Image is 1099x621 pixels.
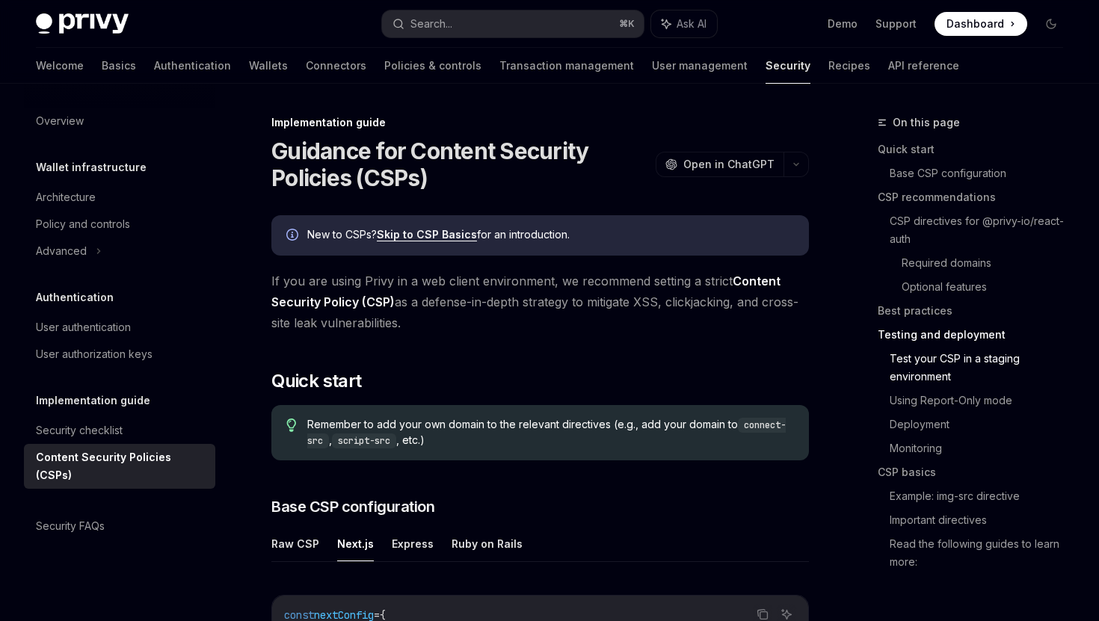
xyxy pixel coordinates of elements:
[286,229,301,244] svg: Info
[890,389,1075,413] a: Using Report-Only mode
[878,185,1075,209] a: CSP recommendations
[36,318,131,336] div: User authentication
[890,413,1075,436] a: Deployment
[24,314,215,341] a: User authentication
[890,508,1075,532] a: Important directives
[878,323,1075,347] a: Testing and deployment
[878,138,1075,161] a: Quick start
[102,48,136,84] a: Basics
[271,138,650,191] h1: Guidance for Content Security Policies (CSPs)
[36,242,87,260] div: Advanced
[36,13,129,34] img: dark logo
[307,227,794,244] div: New to CSPs? for an introduction.
[306,48,366,84] a: Connectors
[1039,12,1063,36] button: Toggle dark mode
[875,16,917,31] a: Support
[36,448,206,484] div: Content Security Policies (CSPs)
[888,48,959,84] a: API reference
[271,369,361,393] span: Quick start
[36,517,105,535] div: Security FAQs
[902,251,1075,275] a: Required domains
[677,16,706,31] span: Ask AI
[36,345,153,363] div: User authorization keys
[36,112,84,130] div: Overview
[766,48,810,84] a: Security
[828,48,870,84] a: Recipes
[307,418,786,448] code: connect-src
[24,444,215,489] a: Content Security Policies (CSPs)
[656,152,784,177] button: Open in ChatGPT
[902,275,1075,299] a: Optional features
[307,417,794,448] span: Remember to add your own domain to the relevant directives (e.g., add your domain to , , etc.)
[946,16,1004,31] span: Dashboard
[890,347,1075,389] a: Test your CSP in a staging environment
[154,48,231,84] a: Authentication
[24,513,215,540] a: Security FAQs
[652,48,748,84] a: User management
[36,188,96,206] div: Architecture
[392,526,434,561] button: Express
[337,526,374,561] button: Next.js
[24,108,215,135] a: Overview
[890,209,1075,251] a: CSP directives for @privy-io/react-auth
[619,18,635,30] span: ⌘ K
[878,460,1075,484] a: CSP basics
[271,271,809,333] span: If you are using Privy in a web client environment, we recommend setting a strict as a defense-in...
[893,114,960,132] span: On this page
[683,157,775,172] span: Open in ChatGPT
[935,12,1027,36] a: Dashboard
[271,526,319,561] button: Raw CSP
[36,215,130,233] div: Policy and controls
[452,526,523,561] button: Ruby on Rails
[377,228,477,241] a: Skip to CSP Basics
[36,392,150,410] h5: Implementation guide
[828,16,858,31] a: Demo
[36,288,114,306] h5: Authentication
[890,161,1075,185] a: Base CSP configuration
[24,417,215,444] a: Security checklist
[878,299,1075,323] a: Best practices
[332,433,396,448] code: script-src
[286,418,297,432] svg: Tip
[36,158,147,176] h5: Wallet infrastructure
[382,10,643,37] button: Search...⌘K
[384,48,481,84] a: Policies & controls
[271,496,434,517] span: Base CSP configuration
[271,115,809,130] div: Implementation guide
[24,184,215,211] a: Architecture
[36,421,123,439] div: Security checklist
[890,436,1075,460] a: Monitoring
[499,48,634,84] a: Transaction management
[249,48,288,84] a: Wallets
[410,15,452,33] div: Search...
[36,48,84,84] a: Welcome
[651,10,717,37] button: Ask AI
[890,532,1075,574] a: Read the following guides to learn more:
[24,211,215,238] a: Policy and controls
[24,341,215,368] a: User authorization keys
[890,484,1075,508] a: Example: img-src directive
